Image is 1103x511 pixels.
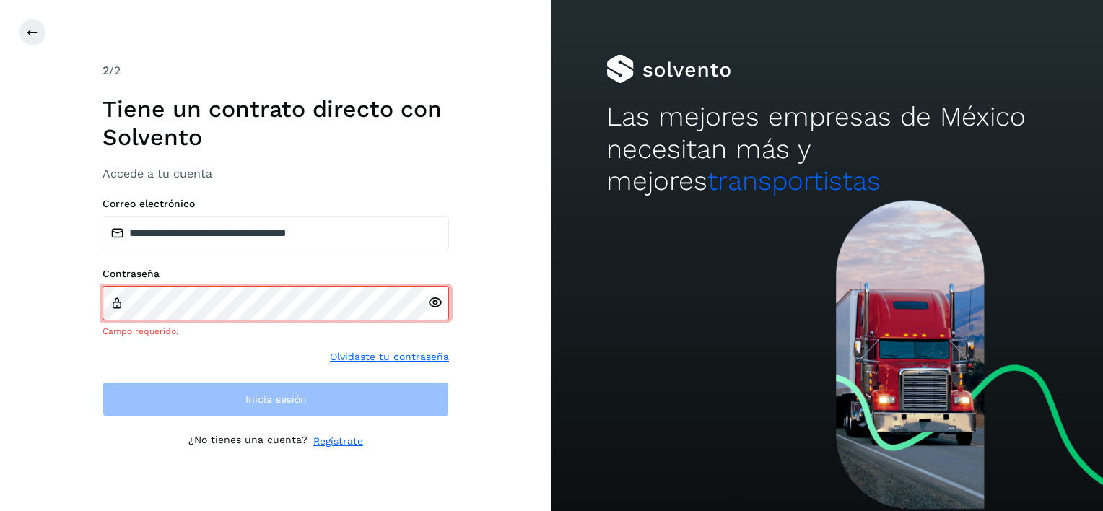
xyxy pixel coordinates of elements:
[103,198,449,210] label: Correo electrónico
[707,165,881,196] span: transportistas
[103,62,449,79] div: /2
[103,382,449,416] button: Inicia sesión
[245,394,307,404] span: Inicia sesión
[103,268,449,280] label: Contraseña
[103,95,449,151] h1: Tiene un contrato directo con Solvento
[330,349,449,364] a: Olvidaste tu contraseña
[103,64,109,77] span: 2
[313,434,363,449] a: Regístrate
[606,101,1047,197] h2: Las mejores empresas de México necesitan más y mejores
[103,167,449,180] h3: Accede a tu cuenta
[188,434,308,449] p: ¿No tienes una cuenta?
[103,325,449,338] div: Campo requerido.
